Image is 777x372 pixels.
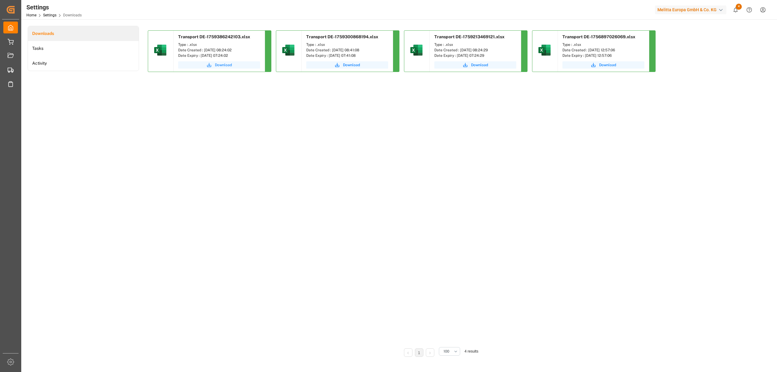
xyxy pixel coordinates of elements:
div: Date Created : [DATE] 08:41:08 [306,47,388,53]
div: Type : .xlsx [306,42,388,47]
div: Date Created : [DATE] 08:24:02 [178,47,260,53]
span: Transport DE-1759213469121.xlsx [434,34,504,39]
span: 100 [443,349,449,354]
img: microsoft-excel-2019--v1.png [537,43,552,57]
span: 4 results [465,349,478,353]
span: Download [471,62,488,68]
a: 1 [418,351,420,355]
div: Date Created : [DATE] 12:57:06 [562,47,644,53]
button: Download [434,61,516,69]
li: Previous Page [404,348,412,357]
div: Type : .xlsx [434,42,516,47]
div: Date Created : [DATE] 08:24:29 [434,47,516,53]
img: microsoft-excel-2019--v1.png [153,43,168,57]
img: microsoft-excel-2019--v1.png [281,43,296,57]
a: Downloads [28,26,139,41]
img: microsoft-excel-2019--v1.png [409,43,424,57]
button: Download [178,61,260,69]
div: Date Expiry : [DATE] 07:24:02 [178,53,260,58]
button: Melitta Europa GmbH & Co. KG [655,4,729,15]
div: Melitta Europa GmbH & Co. KG [655,5,726,14]
span: Transport DE-1759386242103.xlsx [178,34,250,39]
div: Settings [26,3,82,12]
button: show 4 new notifications [729,3,742,17]
span: 4 [736,4,742,10]
span: Download [599,62,616,68]
span: Transport DE-1759300868194.xlsx [306,34,378,39]
li: 1 [415,348,423,357]
li: Next Page [426,348,434,357]
div: Type : .xlsx [562,42,644,47]
span: Download [215,62,232,68]
span: Download [343,62,360,68]
button: Download [306,61,388,69]
a: Settings [43,13,56,17]
a: Tasks [28,41,139,56]
button: Download [562,61,644,69]
div: Date Expiry : [DATE] 12:57:06 [562,53,644,58]
div: Date Expiry : [DATE] 07:24:29 [434,53,516,58]
a: Home [26,13,36,17]
button: Help Center [742,3,756,17]
div: Date Expiry : [DATE] 07:41:08 [306,53,388,58]
a: Activity [28,56,139,71]
span: Transport DE-1756897026069.xlsx [562,34,635,39]
button: open menu [439,347,460,356]
div: Type : .xlsx [178,42,260,47]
